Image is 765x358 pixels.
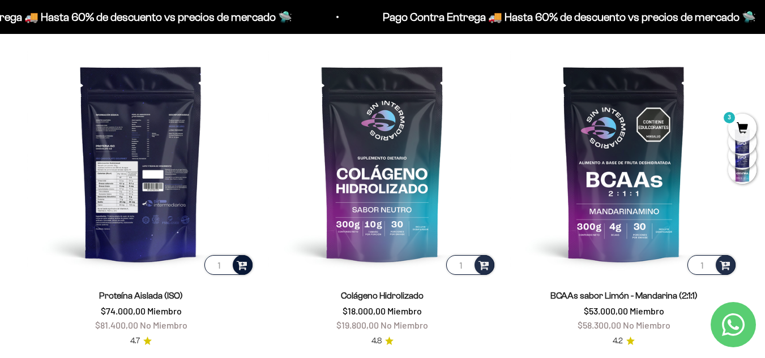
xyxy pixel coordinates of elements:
[723,111,736,124] mark: 3
[371,335,394,347] a: 4.84.8 de 5.0 estrellas
[343,305,386,316] span: $18.000,00
[623,320,670,330] span: No Miembro
[613,335,635,347] a: 4.24.2 de 5.0 estrellas
[728,123,757,135] a: 3
[371,335,382,347] span: 4.8
[95,320,138,330] span: $81.400,00
[99,291,183,300] a: Proteína Aislada (ISO)
[341,291,424,300] a: Colágeno Hidrolizado
[630,305,664,316] span: Miembro
[584,305,628,316] span: $53.000,00
[578,320,621,330] span: $58.300,00
[27,49,255,277] img: Proteína Aislada (ISO)
[130,335,152,347] a: 4.74.7 de 5.0 estrellas
[140,320,187,330] span: No Miembro
[381,8,754,26] p: Pago Contra Entrega 🚚 Hasta 60% de descuento vs precios de mercado 🛸
[130,335,140,347] span: 4.7
[381,320,428,330] span: No Miembro
[101,305,146,316] span: $74.000,00
[613,335,623,347] span: 4.2
[336,320,379,330] span: $19.800,00
[550,291,698,300] a: BCAAs sabor Limón - Mandarina (2:1:1)
[147,305,182,316] span: Miembro
[387,305,422,316] span: Miembro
